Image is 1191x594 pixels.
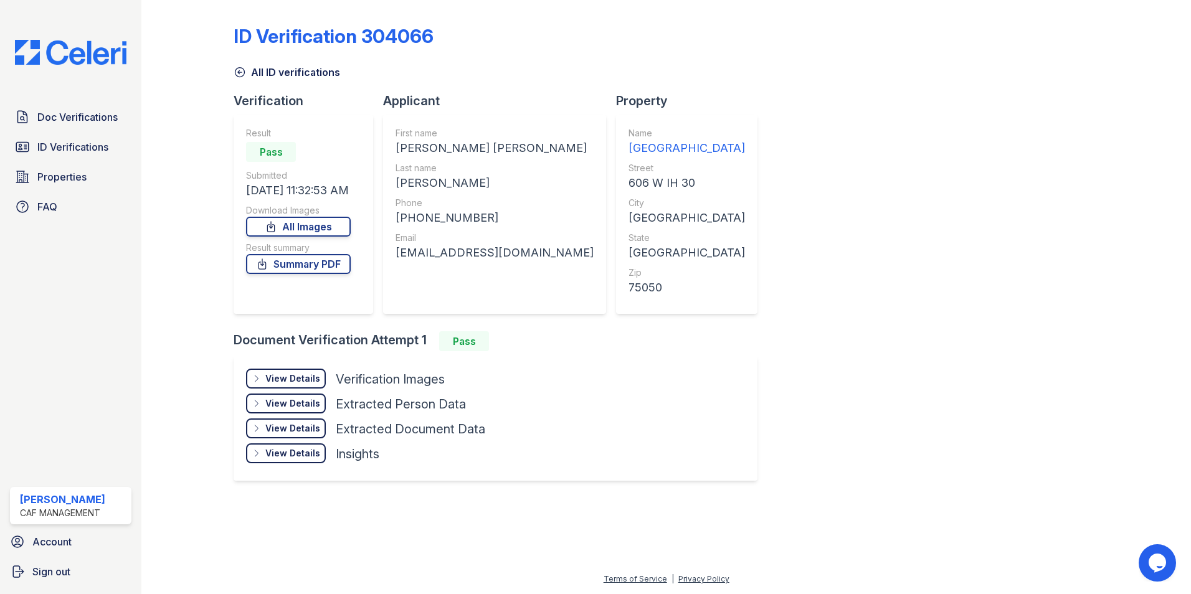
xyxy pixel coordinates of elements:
iframe: chat widget [1139,544,1179,582]
div: | [671,574,674,583]
span: Sign out [32,564,70,579]
div: 75050 [629,279,745,296]
div: CAF Management [20,507,105,519]
span: Account [32,534,72,549]
div: Result [246,127,351,139]
div: First name [396,127,594,139]
span: ID Verifications [37,139,108,154]
div: Extracted Document Data [336,420,485,438]
div: Extracted Person Data [336,395,466,413]
a: Terms of Service [604,574,667,583]
a: FAQ [10,194,131,219]
a: All Images [246,217,351,237]
a: Properties [10,164,131,189]
div: [DATE] 11:32:53 AM [246,182,351,199]
div: [PERSON_NAME] [PERSON_NAME] [396,139,594,157]
a: ID Verifications [10,134,131,159]
div: Name [629,127,745,139]
div: [GEOGRAPHIC_DATA] [629,244,745,262]
div: [GEOGRAPHIC_DATA] [629,139,745,157]
div: Document Verification Attempt 1 [234,331,767,351]
div: View Details [265,422,320,435]
div: View Details [265,397,320,410]
div: State [629,232,745,244]
div: [GEOGRAPHIC_DATA] [629,209,745,227]
div: Phone [396,197,594,209]
span: FAQ [37,199,57,214]
div: View Details [265,372,320,385]
div: Result summary [246,242,351,254]
a: Name [GEOGRAPHIC_DATA] [629,127,745,157]
div: Verification [234,92,383,110]
a: Doc Verifications [10,105,131,130]
a: Account [5,529,136,554]
a: Privacy Policy [678,574,729,583]
img: CE_Logo_Blue-a8612792a0a2168367f1c8372b55b34899dd931a85d93a1a3d3e32e68fde9ad4.png [5,40,136,65]
div: Verification Images [336,370,445,388]
div: Applicant [383,92,616,110]
div: [PHONE_NUMBER] [396,209,594,227]
span: Properties [37,169,87,184]
span: Doc Verifications [37,110,118,125]
div: Download Images [246,204,351,217]
div: [PERSON_NAME] [20,492,105,507]
div: Property [616,92,767,110]
div: City [629,197,745,209]
div: Zip [629,266,745,279]
div: Submitted [246,169,351,182]
div: [PERSON_NAME] [396,174,594,192]
div: Pass [439,331,489,351]
div: Email [396,232,594,244]
a: Sign out [5,559,136,584]
div: View Details [265,447,320,460]
a: Summary PDF [246,254,351,274]
div: ID Verification 304066 [234,25,434,47]
div: 606 W IH 30 [629,174,745,192]
div: Insights [336,445,379,463]
div: Street [629,162,745,174]
div: Last name [396,162,594,174]
a: All ID verifications [234,65,340,80]
div: [EMAIL_ADDRESS][DOMAIN_NAME] [396,244,594,262]
div: Pass [246,142,296,162]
